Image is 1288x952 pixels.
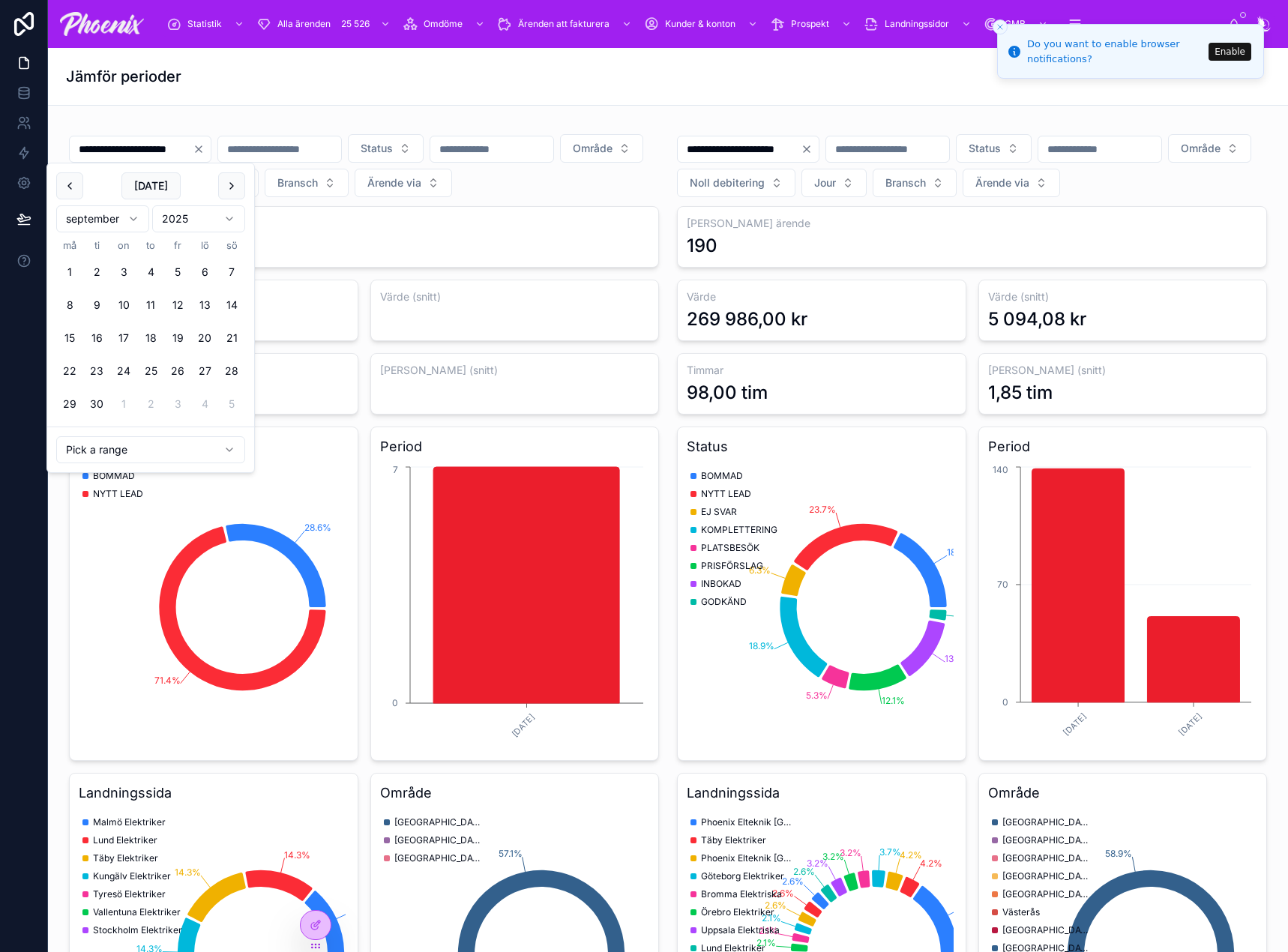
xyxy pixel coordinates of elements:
[110,292,137,319] button: onsdag 10 september 2025
[701,488,751,500] span: NYTT LEAD
[191,325,218,352] button: lördag 20 september 2025
[988,289,1258,304] h3: Värde (snitt)
[947,546,973,558] tspan: 18.4%
[83,391,110,418] button: tisdag 30 september 2025
[687,307,807,331] div: 269 986,00 kr
[392,697,398,708] tspan: 0
[518,18,610,30] span: Ärenden att fakturera
[1168,134,1251,163] button: Select Button
[284,849,310,861] tspan: 14.3%
[701,816,791,828] span: Phoenix Elteknik [GEOGRAPHIC_DATA]
[772,888,794,899] tspan: 2.6%
[137,391,164,418] button: torsdag 2 oktober 2025
[997,579,1008,590] tspan: 70
[701,870,784,882] span: Göteborg Elektriker
[277,175,318,190] span: Bransch
[137,238,164,253] th: torsdag
[701,834,766,846] span: Täby Elektriker
[121,172,181,199] button: [DATE]
[782,876,804,887] tspan: 2.6%
[873,169,957,197] button: Select Button
[963,169,1060,197] button: Select Button
[791,18,829,30] span: Prospekt
[93,470,135,482] span: BOMMAD
[885,18,949,30] span: Landningssidor
[93,924,182,936] span: Stockholm Elektriker
[801,143,819,155] button: Clear
[988,363,1258,378] h3: [PERSON_NAME] (snitt)
[1181,141,1221,156] span: Område
[701,470,743,482] span: BOMMAD
[164,358,191,385] button: fredag 26 september 2025
[493,10,640,37] a: Ärenden att fakturera
[988,436,1258,457] h3: Period
[162,10,252,37] a: Statistik
[701,596,747,608] span: GODKÄND
[701,560,763,572] span: PRISFÖRSLAG
[885,175,926,190] span: Bransch
[1027,37,1204,66] div: Do you want to enable browser notifications?
[665,18,735,30] span: Kunder & konton
[175,867,201,878] tspan: 14.3%
[1002,888,1092,900] span: [GEOGRAPHIC_DATA]
[56,238,83,253] th: måndag
[573,141,613,156] span: Område
[509,712,536,739] text: [DATE]
[956,134,1032,163] button: Select Button
[687,234,717,258] div: 190
[164,259,191,286] button: fredag 5 september 2025
[355,169,452,197] button: Select Button
[304,522,331,533] tspan: 28.6%
[218,238,245,253] th: söndag
[265,169,349,197] button: Select Button
[93,488,143,500] span: NYTT LEAD
[1002,816,1092,828] span: [GEOGRAPHIC_DATA]
[560,134,643,163] button: Select Button
[687,463,957,751] div: chart
[164,325,191,352] button: fredag 19 september 2025
[83,325,110,352] button: tisdag 16 september 2025
[1002,852,1092,864] span: [GEOGRAPHIC_DATA]
[56,391,83,418] button: måndag 29 september 2025
[93,888,166,900] span: Tyresö Elektriker
[83,259,110,286] button: tisdag 2 september 2025
[701,578,741,590] span: INBOKAD
[218,259,245,286] button: söndag 7 september 2025
[83,358,110,385] button: tisdag 23 september 2025
[701,524,777,536] span: KOMPLETTERING
[380,363,650,378] h3: [PERSON_NAME] (snitt)
[110,391,137,418] button: onsdag 1 oktober 2025
[687,289,957,304] h3: Värde
[1105,848,1132,859] tspan: 58.9%
[191,238,218,253] th: lördag
[687,363,957,378] h3: Timmar
[701,924,780,936] span: Uppsala Elektriska
[687,216,1257,231] h3: [PERSON_NAME] ärende
[66,66,181,87] h1: Jämför perioder
[701,506,737,518] span: EJ SVAR
[859,10,979,37] a: Landningssidor
[137,292,164,319] button: torsdag 11 september 2025
[93,906,181,918] span: Vallentuna Elektriker
[1209,43,1251,61] button: Enable
[137,358,164,385] button: torsdag 25 september 2025
[1002,924,1092,936] span: [GEOGRAPHIC_DATA]
[218,292,245,319] button: söndag 14 september 2025
[920,858,942,869] tspan: 4.2%
[979,10,1056,37] a: GMB
[79,783,349,804] h3: Landningssida
[394,852,484,864] span: [GEOGRAPHIC_DATA]
[380,463,650,751] div: chart
[394,834,484,846] span: [GEOGRAPHIC_DATA]
[988,463,1258,751] div: chart
[393,464,398,475] tspan: 7
[814,175,836,190] span: Jour
[701,852,791,864] span: Phoenix Elteknik [GEOGRAPHIC_DATA]
[252,10,398,37] a: Alla ärenden25 526
[822,851,844,862] tspan: 3.2%
[93,870,171,882] span: Kungälv Elektriker
[993,19,1008,34] button: Close toast
[945,653,970,664] tspan: 13.2%
[56,436,245,463] button: Relative time
[394,816,484,828] span: [GEOGRAPHIC_DATA]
